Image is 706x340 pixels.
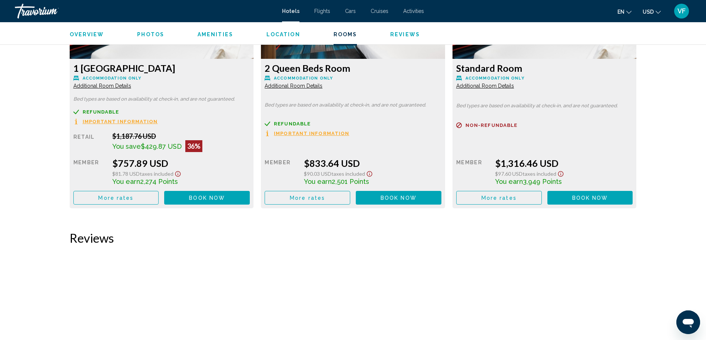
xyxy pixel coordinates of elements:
span: Non-refundable [465,123,517,128]
span: Refundable [274,121,311,126]
span: Book now [381,195,417,201]
div: $1,316.46 USD [495,158,633,169]
iframe: Button to launch messaging window [676,310,700,334]
div: $1,187.76 USD [112,132,250,140]
button: Location [266,31,300,38]
span: You earn [495,178,523,185]
span: Additional Room Details [456,83,514,89]
button: Important Information [73,118,158,125]
span: 2,274 Points [140,178,178,185]
div: Retail [73,132,107,152]
div: 36% [185,140,202,152]
span: Refundable [83,110,119,114]
a: Cruises [371,8,388,14]
button: Rooms [334,31,357,38]
button: More rates [265,191,350,205]
span: Taxes included [331,171,365,177]
a: Refundable [73,109,250,115]
span: VF [677,7,686,15]
a: Activities [403,8,424,14]
span: 3,949 Points [523,178,562,185]
button: Show Taxes and Fees disclaimer [173,169,182,177]
span: Overview [70,31,104,37]
div: Member [73,158,107,185]
span: Accommodation Only [465,76,524,81]
span: Taxes included [140,171,173,177]
div: $757.89 USD [112,158,250,169]
span: Important Information [83,119,158,124]
button: Book now [547,191,633,205]
span: More rates [481,195,517,201]
span: USD [643,9,654,15]
a: Cars [345,8,356,14]
button: More rates [456,191,542,205]
a: Hotels [282,8,299,14]
span: More rates [98,195,133,201]
span: Photos [137,31,164,37]
button: Reviews [390,31,420,38]
button: Change language [617,6,632,17]
span: You earn [304,178,332,185]
button: Overview [70,31,104,38]
a: Flights [314,8,330,14]
span: Rooms [334,31,357,37]
h3: Standard Room [456,63,633,74]
a: Travorium [15,4,275,18]
button: More rates [73,191,159,205]
span: Location [266,31,300,37]
span: Accommodation Only [274,76,333,81]
span: Book now [572,195,608,201]
span: $81.78 USD [112,171,140,177]
button: Photos [137,31,164,38]
a: Refundable [265,121,441,127]
span: Additional Room Details [73,83,131,89]
span: $90.03 USD [304,171,331,177]
button: Show Taxes and Fees disclaimer [556,169,565,177]
button: Change currency [643,6,661,17]
span: Amenities [198,31,233,37]
button: Book now [164,191,250,205]
button: Amenities [198,31,233,38]
span: You earn [112,178,140,185]
span: Important Information [274,131,349,136]
button: Book now [356,191,441,205]
div: $833.64 USD [304,158,441,169]
span: 2,501 Points [332,178,369,185]
span: Book now [189,195,225,201]
span: $429.87 USD [141,142,182,150]
p: Bed types are based on availability at check-in, and are not guaranteed. [456,103,633,108]
p: Bed types are based on availability at check-in, and are not guaranteed. [73,97,250,102]
span: Additional Room Details [265,83,322,89]
h3: 2 Queen Beds Room [265,63,441,74]
span: Taxes included [523,171,556,177]
span: en [617,9,624,15]
div: Member [265,158,298,185]
span: More rates [290,195,325,201]
p: Bed types are based on availability at check-in, and are not guaranteed. [265,102,441,108]
span: You save [112,142,141,150]
div: Member [456,158,490,185]
span: Reviews [390,31,420,37]
h3: 1 [GEOGRAPHIC_DATA] [73,63,250,74]
span: Accommodation Only [83,76,142,81]
button: Show Taxes and Fees disclaimer [365,169,374,177]
button: Important Information [265,130,349,137]
span: $97.60 USD [495,171,523,177]
button: User Menu [672,3,691,19]
h2: Reviews [70,230,637,245]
